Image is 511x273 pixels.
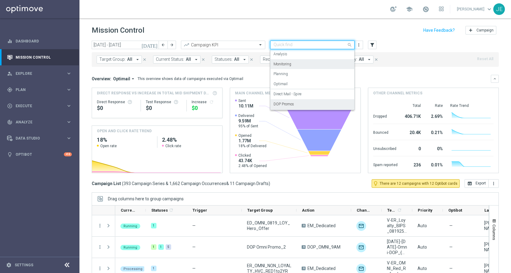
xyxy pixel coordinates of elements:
span: Analyze [16,120,66,124]
i: more_vert [491,181,496,186]
a: [PERSON_NAME]keyboard_arrow_down [456,5,493,14]
div: Direct Response [97,100,136,104]
span: Current Status [121,208,135,213]
button: lightbulb Optibot +10 [7,152,72,157]
a: Mission Control [16,49,72,65]
span: Recurrence type: [263,57,295,62]
span: Running [123,224,137,228]
div: Data Studio [7,136,66,141]
colored-tag: Running [120,223,140,229]
button: Target Group: All arrow_drop_down [97,56,142,64]
span: Optibot [448,208,462,213]
i: keyboard_arrow_right [66,119,72,125]
h2: 2.48% [162,136,217,144]
ng-dropdown-panel: Options list [270,49,355,110]
div: Mission Control [7,49,72,65]
span: 8.23.25-Saturday-Omni-DOP_{X}, 8.22.25-Friday-Omni-DOP_{X}, 8.18.25-Monday-Omni-DOP_{X}, 8.20.25-... [387,239,407,255]
div: Explore [7,71,66,76]
span: 1.77M [238,138,267,144]
button: close [142,56,147,63]
button: more_vert [97,244,103,250]
span: Current Status: [156,57,184,62]
div: Rate [428,103,443,108]
i: arrow_drop_down [366,57,372,62]
div: 5 [166,244,171,250]
button: Current Status: All arrow_drop_down [153,56,200,64]
a: Dashboard [16,33,72,49]
span: ( [122,181,123,186]
div: Optibot [7,146,72,162]
span: ) [269,181,270,186]
div: 0.21% [428,127,443,137]
i: keyboard_arrow_right [66,103,72,109]
span: 43.74K [238,158,267,163]
span: Processing [123,267,142,271]
i: open_in_browser [467,181,472,186]
div: 0% [428,143,443,153]
button: arrow_back [159,41,167,49]
i: close [142,57,147,62]
span: — [192,245,196,249]
span: Priority [418,208,432,213]
span: DOP Omni Promo_2 [247,244,286,250]
h4: OPEN AND CLICK RATE TREND [97,128,152,134]
span: A [302,245,306,249]
span: There are 12 campaigns with 12 Optibot cards [380,181,458,186]
div: This overview shows data of campaigns executed via Optimail [138,76,243,82]
span: All [127,57,132,62]
div: 2.69% [428,111,443,121]
div: Direct Mail - Spire [274,89,351,99]
div: Analyze [7,119,66,125]
button: equalizer Dashboard [7,39,72,44]
button: Recurrence type: All arrow_drop_down [260,56,311,64]
i: person_search [7,71,13,76]
input: Have Feedback? [423,28,455,32]
div: Data Studio keyboard_arrow_right [7,136,72,141]
i: lightbulb [7,152,13,157]
button: close [249,56,254,63]
i: gps_fixed [7,87,13,93]
label: DOP Promos [274,102,294,107]
i: lightbulb_outline [373,181,378,186]
span: & [226,181,229,186]
div: 0 [405,143,421,153]
i: more_vert [356,42,361,47]
div: 20.4K [405,127,421,137]
span: Auto [417,223,427,228]
span: ED_OMNI_0819_LOY_Hero_Offer [247,220,291,231]
div: Press SPACE to select this row. [92,237,115,258]
i: refresh [209,100,214,104]
i: refresh [397,208,402,213]
div: Execute [7,103,66,109]
div: 0.01% [428,159,443,169]
div: Planning [274,69,351,79]
button: filter_alt [368,41,377,49]
h4: Other channel metrics [373,90,422,96]
label: Direct Mail - Spire [274,92,301,97]
span: Last Modified By [484,208,499,213]
button: track_changes Analyze keyboard_arrow_right [7,120,72,125]
h2: 18% [97,136,152,144]
div: DOP Promos [274,99,351,109]
i: more_vert [97,266,103,271]
span: All [359,57,364,62]
h4: Main channel metrics [235,90,282,96]
button: keyboard_arrow_down [491,75,499,83]
span: Auto [417,266,427,271]
label: Optimail [274,82,288,87]
i: play_circle_outline [7,103,13,109]
i: close [249,57,254,62]
div: John Bruzzese [484,220,504,231]
div: Plan [7,87,66,93]
button: gps_fixed Plan keyboard_arrow_right [7,87,72,92]
input: Select date range [92,41,159,49]
span: 10.11M [238,103,253,109]
button: add Campaign [465,26,496,35]
i: filter_alt [369,42,375,48]
i: keyboard_arrow_right [66,135,72,141]
div: Dropped [373,111,398,121]
span: Data Studio [16,136,66,140]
